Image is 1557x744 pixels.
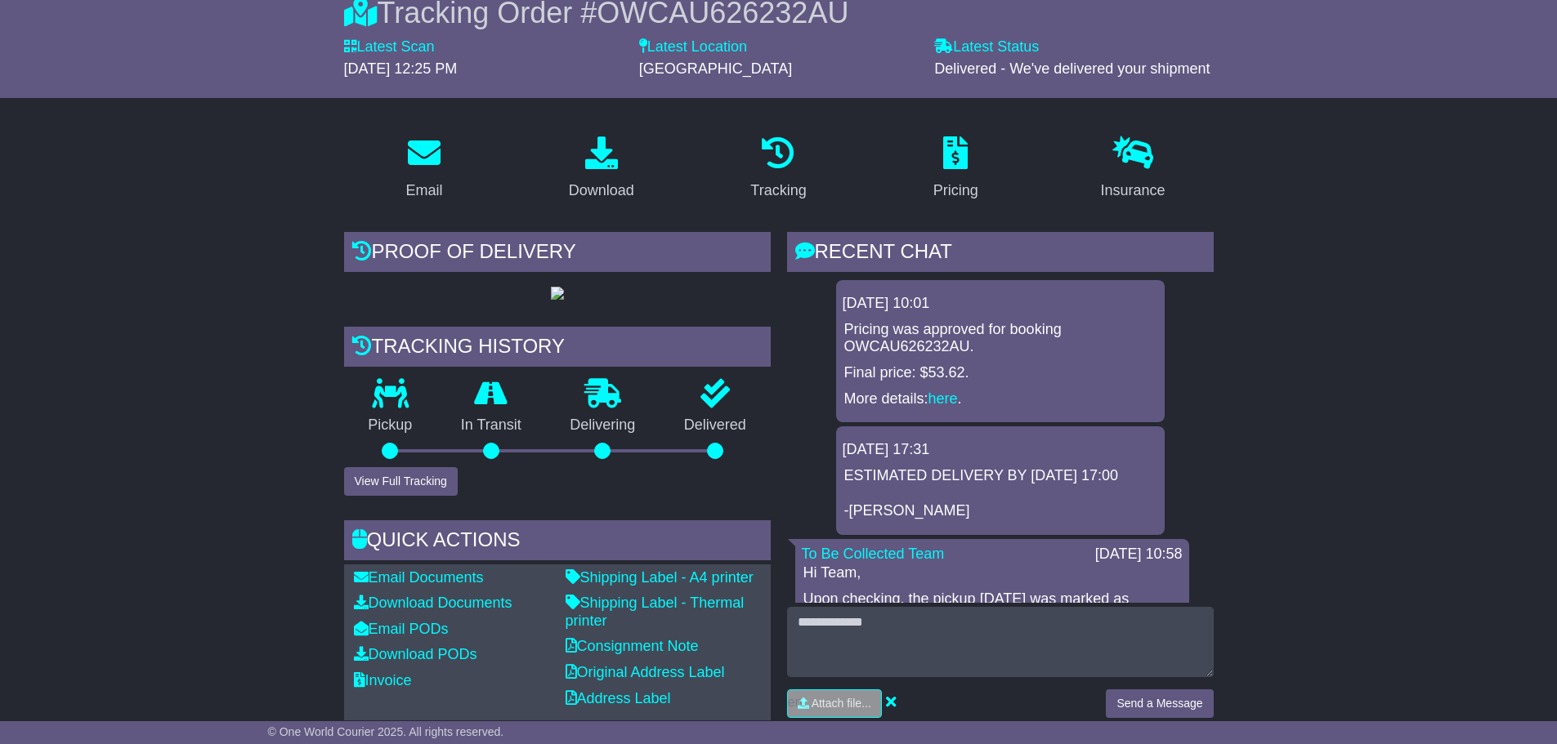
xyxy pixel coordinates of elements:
a: Address Label [566,690,671,706]
div: Tracking [750,180,806,202]
a: Email PODs [354,621,449,637]
div: Insurance [1101,180,1166,202]
a: Email [395,131,453,207]
div: Pricing [933,180,978,202]
div: Tracking history [344,327,771,371]
label: Latest Scan [344,38,435,56]
span: [DATE] 12:25 PM [344,60,458,77]
div: [DATE] 10:58 [1095,546,1183,564]
a: Pricing [923,131,989,207]
p: More details: . [844,390,1157,408]
a: Invoice [354,672,412,688]
a: Consignment Note [566,638,699,654]
p: Pricing was approved for booking OWCAU626232AU. [844,321,1157,356]
p: ESTIMATED DELIVERY BY [DATE] 17:00 -[PERSON_NAME] [844,467,1157,520]
div: Proof of Delivery [344,232,771,276]
a: here [928,390,958,407]
a: Download PODs [354,646,477,662]
div: [DATE] 17:31 [843,441,1158,459]
p: Final price: $53.62. [844,364,1157,382]
a: Insurance [1090,131,1176,207]
div: RECENT CHAT [787,232,1214,276]
a: Tracking [740,131,817,207]
label: Latest Status [934,38,1039,56]
div: Download [569,180,634,202]
p: In Transit [436,417,546,434]
p: Delivering [546,417,660,434]
p: Delivered [660,417,771,434]
p: Upon checking, the pickup [DATE] was marked as collected; however, there were multiple collection... [803,590,1181,679]
a: To Be Collected Team [802,546,945,562]
button: Send a Message [1106,689,1213,718]
a: Download [558,131,645,207]
a: Shipping Label - A4 printer [566,569,754,586]
p: Hi Team, [803,564,1181,582]
img: GetPodImage [551,287,564,300]
p: Pickup [344,417,437,434]
a: Email Documents [354,569,484,586]
div: Quick Actions [344,520,771,564]
label: Latest Location [639,38,747,56]
a: Shipping Label - Thermal printer [566,595,745,629]
span: Delivered - We've delivered your shipment [934,60,1210,77]
div: [DATE] 10:01 [843,295,1158,313]
a: Download Documents [354,595,512,611]
div: Email [405,180,442,202]
button: View Full Tracking [344,467,458,496]
span: © One World Courier 2025. All rights reserved. [268,725,504,738]
a: Original Address Label [566,664,725,680]
span: [GEOGRAPHIC_DATA] [639,60,792,77]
